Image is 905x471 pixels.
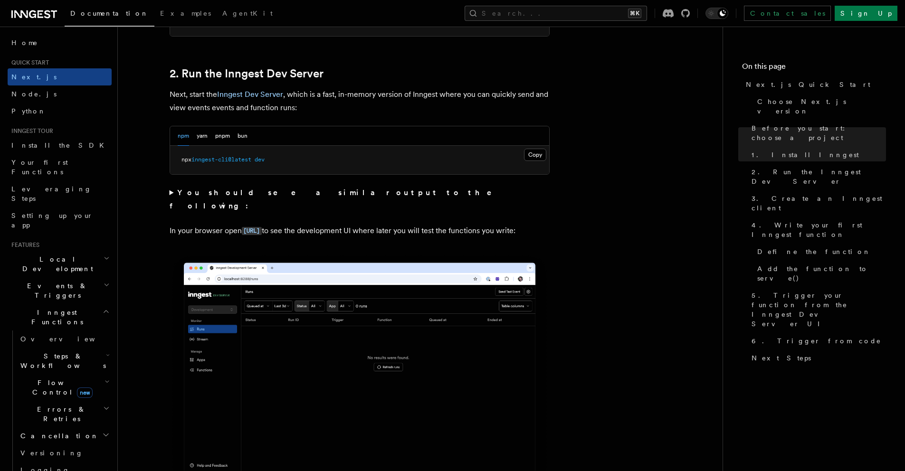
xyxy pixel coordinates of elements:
a: AgentKit [217,3,278,26]
a: Your first Functions [8,154,112,180]
span: Cancellation [17,431,99,441]
span: inngest-cli@latest [191,156,251,163]
span: Your first Functions [11,159,68,176]
h4: On this page [742,61,886,76]
a: Define the function [753,243,886,260]
span: Next Steps [752,353,811,363]
button: Errors & Retries [17,401,112,427]
button: yarn [197,126,208,146]
a: Next.js Quick Start [742,76,886,93]
span: Local Development [8,254,104,273]
span: Errors & Retries [17,405,103,424]
span: Versioning [20,449,83,457]
span: Next.js [11,73,57,81]
span: Before you start: choose a project [752,123,886,142]
button: Steps & Workflows [17,348,112,374]
span: 3. Create an Inngest client [752,194,886,213]
span: Inngest Functions [8,308,103,327]
kbd: ⌘K [628,9,641,18]
a: Before you start: choose a project [748,120,886,146]
span: Examples [160,9,211,17]
span: Leveraging Steps [11,185,92,202]
a: Choose Next.js version [753,93,886,120]
span: Next.js Quick Start [746,80,870,89]
a: Leveraging Steps [8,180,112,207]
a: Sign Up [835,6,897,21]
button: Search...⌘K [465,6,647,21]
span: 5. Trigger your function from the Inngest Dev Server UI [752,291,886,329]
a: Node.js [8,85,112,103]
a: Inngest Dev Server [217,90,283,99]
button: Events & Triggers [8,277,112,304]
span: Home [11,38,38,47]
a: Python [8,103,112,120]
a: [URL] [242,226,262,235]
a: Install the SDK [8,137,112,154]
a: Home [8,34,112,51]
button: Inngest Functions [8,304,112,330]
span: 6. Trigger from code [752,336,881,346]
strong: You should see a similar output to the following: [170,188,505,210]
button: Cancellation [17,427,112,444]
span: new [77,387,93,398]
a: 3. Create an Inngest client [748,190,886,217]
span: npx [181,156,191,163]
span: AgentKit [222,9,273,17]
span: Flow Control [17,378,105,397]
a: 1. Install Inngest [748,146,886,163]
a: 4. Write your first Inngest function [748,217,886,243]
button: Flow Controlnew [17,374,112,401]
p: Next, start the , which is a fast, in-memory version of Inngest where you can quickly send and vi... [170,88,550,114]
span: Setting up your app [11,212,93,229]
summary: You should see a similar output to the following: [170,186,550,213]
span: Overview [20,335,118,343]
span: Documentation [70,9,149,17]
a: Next.js [8,68,112,85]
a: 6. Trigger from code [748,332,886,349]
span: Add the function to serve() [757,264,886,283]
a: 2. Run the Inngest Dev Server [748,163,886,190]
span: Inngest tour [8,127,53,135]
span: Install the SDK [11,141,110,149]
a: Setting up your app [8,207,112,234]
span: 1. Install Inngest [752,150,859,160]
p: In your browser open to see the development UI where later you will test the functions you write: [170,224,550,238]
button: Copy [524,149,546,161]
span: dev [255,156,265,163]
span: Choose Next.js version [757,97,886,116]
a: Add the function to serve() [753,260,886,287]
span: Features [8,241,39,249]
a: Overview [17,330,112,348]
span: Quick start [8,59,49,66]
span: Python [11,107,46,115]
button: Local Development [8,251,112,277]
button: Toggle dark mode [705,8,728,19]
button: bun [238,126,248,146]
a: 5. Trigger your function from the Inngest Dev Server UI [748,287,886,332]
span: 4. Write your first Inngest function [752,220,886,239]
span: Define the function [757,247,871,256]
a: Examples [154,3,217,26]
span: 2. Run the Inngest Dev Server [752,167,886,186]
a: 2. Run the Inngest Dev Server [170,67,324,80]
button: npm [178,126,189,146]
a: Versioning [17,444,112,462]
a: Contact sales [744,6,831,21]
button: pnpm [215,126,230,146]
span: Events & Triggers [8,281,104,300]
span: Steps & Workflows [17,351,106,370]
span: Node.js [11,90,57,98]
a: Next Steps [748,349,886,367]
a: Documentation [65,3,154,27]
code: [URL] [242,227,262,235]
